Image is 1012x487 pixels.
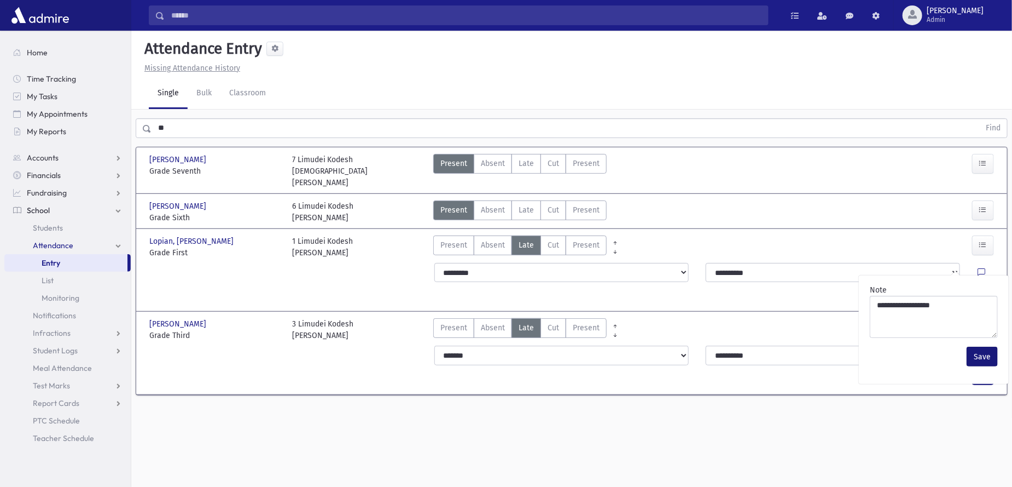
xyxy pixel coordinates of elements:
span: Admin [927,15,984,24]
a: Missing Attendance History [140,64,240,73]
button: Save [967,347,998,366]
span: Financials [27,170,61,180]
div: 6 Limudei Kodesh [PERSON_NAME] [292,200,354,224]
span: [PERSON_NAME] [149,154,208,165]
u: Missing Attendance History [144,64,240,73]
a: Entry [4,254,127,272]
span: Present [440,204,467,216]
div: 1 Limudei Kodesh [PERSON_NAME] [292,236,353,259]
a: Test Marks [4,377,131,394]
span: Lopian, [PERSON_NAME] [149,236,236,247]
div: AttTypes [433,236,607,259]
a: Bulk [188,78,220,109]
span: Grade First [149,247,281,259]
span: My Reports [27,127,66,136]
span: Entry [42,258,60,268]
div: AttTypes [433,318,607,341]
span: Home [27,48,48,58]
span: School [27,205,50,215]
span: List [42,276,54,285]
a: PTC Schedule [4,412,131,429]
label: Note [870,284,887,296]
a: Single [149,78,188,109]
a: Monitoring [4,289,131,307]
span: Late [519,158,534,169]
span: Present [440,322,467,334]
span: Cut [548,322,559,334]
div: 7 Limudei Kodesh [DEMOGRAPHIC_DATA][PERSON_NAME] [292,154,424,188]
span: Cut [548,204,559,216]
span: Monitoring [42,293,79,303]
div: 3 Limudei Kodesh [PERSON_NAME] [292,318,354,341]
a: Fundraising [4,184,131,202]
a: My Tasks [4,88,131,105]
span: Student Logs [33,346,78,356]
span: Absent [481,239,505,251]
a: School [4,202,131,219]
span: Grade Third [149,330,281,341]
span: Students [33,223,63,233]
span: Late [519,322,534,334]
span: Cut [548,239,559,251]
span: Notifications [33,311,76,320]
span: Absent [481,322,505,334]
a: Meal Attendance [4,359,131,377]
button: Find [979,119,1007,137]
span: Report Cards [33,398,79,408]
span: Present [573,158,600,169]
span: [PERSON_NAME] [149,318,208,330]
a: Teacher Schedule [4,429,131,447]
a: My Reports [4,123,131,140]
span: Present [573,322,600,334]
span: Present [440,158,467,169]
a: My Appointments [4,105,131,123]
span: Absent [481,158,505,169]
a: Student Logs [4,342,131,359]
span: Accounts [27,153,59,163]
a: Attendance [4,237,131,254]
a: Financials [4,167,131,184]
span: Late [519,239,534,251]
a: Classroom [220,78,275,109]
span: Present [573,204,600,216]
span: Present [573,239,600,251]
span: [PERSON_NAME] [927,7,984,15]
a: Report Cards [4,394,131,412]
a: Infractions [4,324,131,342]
span: Meal Attendance [33,363,92,373]
span: Present [440,239,467,251]
img: AdmirePro [9,4,72,26]
span: Absent [481,204,505,216]
h5: Attendance Entry [140,39,262,58]
a: Home [4,44,131,61]
span: Fundraising [27,188,67,198]
span: Grade Seventh [149,165,281,177]
span: Late [519,204,534,216]
span: PTC Schedule [33,416,80,426]
a: List [4,272,131,289]
a: Accounts [4,149,131,167]
span: My Tasks [27,91,57,101]
span: My Appointments [27,109,88,119]
div: AttTypes [433,200,607,224]
span: Time Tracking [27,74,76,84]
span: Cut [548,158,559,169]
span: Infractions [33,328,71,338]
span: [PERSON_NAME] [149,200,208,212]
a: Time Tracking [4,70,131,88]
span: Test Marks [33,381,70,391]
input: Search [165,5,768,25]
a: Notifications [4,307,131,324]
span: Attendance [33,240,73,250]
span: Grade Sixth [149,212,281,224]
a: Students [4,219,131,237]
span: Teacher Schedule [33,433,94,443]
div: AttTypes [433,154,607,188]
